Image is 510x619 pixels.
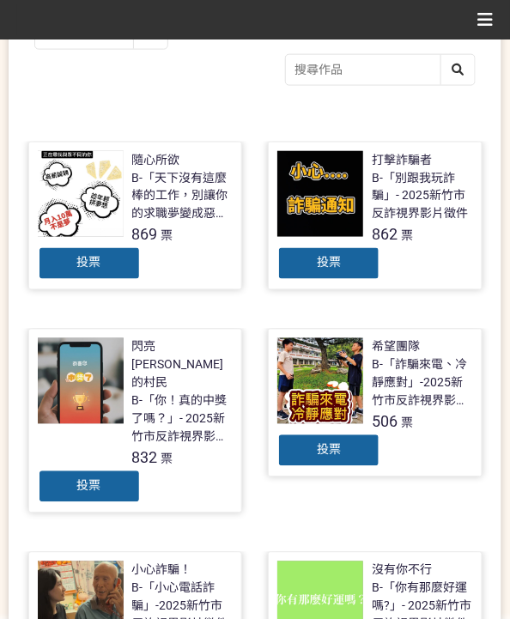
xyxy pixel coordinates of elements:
span: 投票 [317,256,341,270]
span: 862 [372,226,398,244]
div: B-「天下沒有這麼棒的工作，別讓你的求職夢變成惡夢！」- 2025新竹市反詐視界影片徵件 [132,169,234,223]
div: 打擊詐騙者 [372,151,432,169]
div: 希望團隊 [372,338,420,356]
span: 票 [161,229,173,243]
div: 沒有你不行 [372,561,432,580]
a: 希望團隊B-「詐騙來電、冷靜應對」-2025新竹市反詐視界影片徵件506票投票 [268,329,483,477]
input: 搜尋作品 [286,55,475,85]
span: 票 [161,452,173,466]
span: 投票 [77,256,101,270]
div: 閃亮[PERSON_NAME]的村民 [132,338,234,392]
div: 隨心所欲 [132,151,180,169]
span: 投票 [77,479,101,493]
div: B-「你！真的中獎了嗎？」- 2025新竹市反詐視界影片徵件 [132,392,234,446]
span: 869 [132,226,158,244]
a: 打擊詐騙者B-「別跟我玩詐騙」- 2025新竹市反詐視界影片徵件862票投票 [268,142,483,290]
span: 832 [132,449,158,467]
a: 閃亮[PERSON_NAME]的村民B-「你！真的中獎了嗎？」- 2025新竹市反詐視界影片徵件832票投票 [28,329,243,513]
span: 票 [401,229,413,243]
a: 隨心所欲B-「天下沒有這麼棒的工作，別讓你的求職夢變成惡夢！」- 2025新竹市反詐視界影片徵件869票投票 [28,142,243,290]
div: 小心詐騙！ [132,561,192,580]
div: B-「詐騙來電、冷靜應對」-2025新竹市反詐視界影片徵件 [372,356,473,410]
span: 票 [401,416,413,430]
div: B-「別跟我玩詐騙」- 2025新竹市反詐視界影片徵件 [372,169,473,223]
span: 506 [372,413,398,431]
span: 投票 [317,443,341,457]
